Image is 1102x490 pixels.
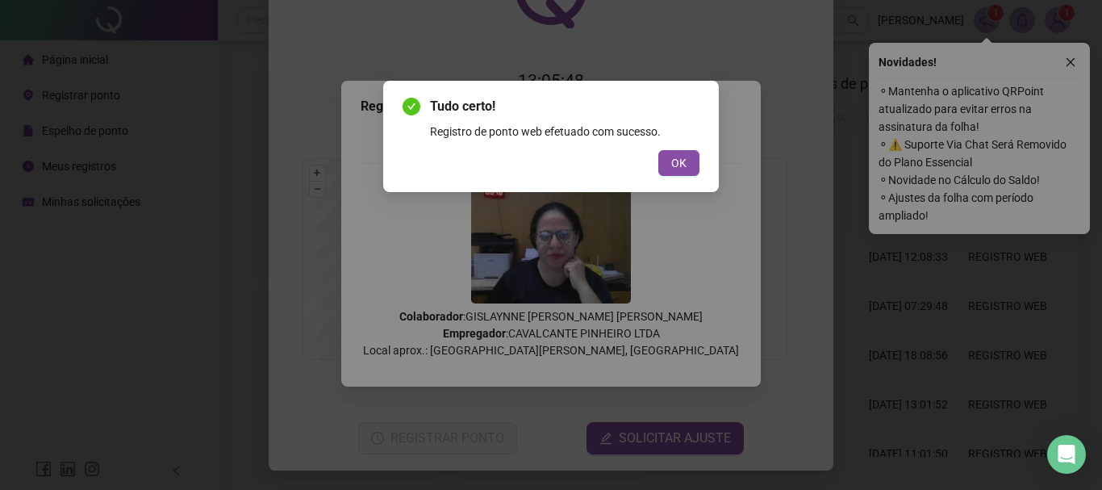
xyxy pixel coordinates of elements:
span: check-circle [403,98,420,115]
div: Open Intercom Messenger [1047,435,1086,474]
button: OK [658,150,699,176]
span: Tudo certo! [430,97,699,116]
div: Registro de ponto web efetuado com sucesso. [430,123,699,140]
span: OK [671,154,687,172]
